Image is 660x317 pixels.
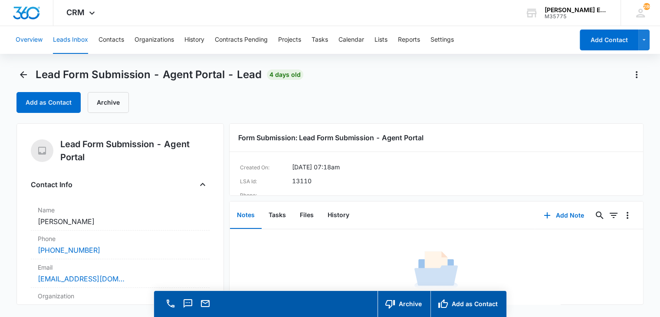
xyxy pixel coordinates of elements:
button: Back [16,68,30,82]
button: Settings [430,26,454,54]
button: Projects [278,26,301,54]
button: Reports [398,26,420,54]
button: Contacts [99,26,124,54]
dd: --- [38,302,203,313]
dt: Created On: [240,162,292,173]
button: Contracts Pending [215,26,268,54]
button: Overflow Menu [621,208,634,222]
button: Add Note [535,205,593,226]
img: No Data [414,248,458,292]
span: 4 days old [267,69,303,80]
a: Call [164,303,177,310]
button: Text [182,297,194,310]
label: Phone [38,234,203,243]
dd: [DATE] 07:18am [292,162,340,173]
div: account id [545,13,608,20]
dd: [PERSON_NAME] [38,216,203,227]
h4: Contact Info [31,179,72,190]
button: Tasks [312,26,328,54]
button: Files [293,202,321,229]
h5: Lead Form Submission - Agent Portal [60,138,210,164]
label: Email [38,263,203,272]
dt: LSA Id: [240,176,292,187]
a: Email [199,303,211,310]
button: Overview [16,26,43,54]
label: Organization [38,291,203,300]
button: Email [199,297,211,310]
div: account name [545,7,608,13]
button: Organizations [135,26,174,54]
button: Search... [593,208,607,222]
h3: Form Submission: Lead Form Submission - Agent Portal [238,132,634,143]
button: History [184,26,204,54]
dt: Phone: [240,190,292,201]
button: Archive [88,92,129,113]
button: Filters [607,208,621,222]
a: [PHONE_NUMBER] [38,245,100,255]
label: Name [38,205,203,215]
button: Add as Contact [16,92,81,113]
dd: 13110 [292,176,312,187]
button: Close [196,178,210,192]
button: Archive [378,291,430,317]
a: Text [182,303,194,310]
div: Phone[PHONE_NUMBER] [31,231,210,259]
button: Lists [374,26,387,54]
div: notifications count [643,3,650,10]
div: Name[PERSON_NAME] [31,202,210,231]
span: CRM [66,8,85,17]
button: Call [164,297,177,310]
button: History [321,202,356,229]
a: [EMAIL_ADDRESS][DOMAIN_NAME] [38,274,125,284]
div: Email[EMAIL_ADDRESS][DOMAIN_NAME] [31,259,210,288]
button: Tasks [262,202,293,229]
button: Add as Contact [430,291,506,317]
div: Organization--- [31,288,210,316]
button: Leads Inbox [53,26,88,54]
button: Calendar [338,26,364,54]
button: Actions [630,68,644,82]
button: Notes [230,202,262,229]
span: 280 [643,3,650,10]
span: Lead Form Submission - Agent Portal - Lead [36,68,262,81]
button: Add Contact [580,30,638,50]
